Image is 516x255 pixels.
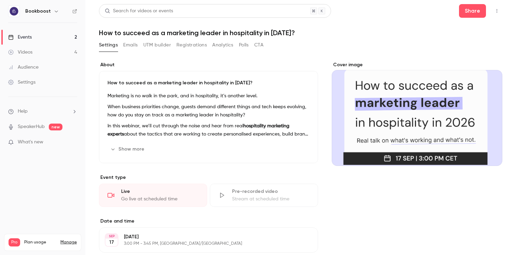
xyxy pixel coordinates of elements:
span: Plan usage [24,240,56,245]
div: SEP [105,234,118,239]
span: What's new [18,139,43,146]
div: Stream at scheduled time [232,196,310,202]
button: Polls [239,40,249,51]
div: Go live at scheduled time [121,196,199,202]
button: Show more [107,144,148,155]
p: Marketing is no walk in the park, and in hospitality, it’s another level. [107,92,310,100]
h6: Bookboost [25,8,51,15]
a: Manage [60,240,77,245]
p: [DATE] [124,233,282,240]
div: Videos [8,49,32,56]
section: Cover image [332,61,502,166]
button: UTM builder [143,40,171,51]
div: Audience [8,64,39,71]
label: Cover image [332,61,502,68]
p: 3:00 PM - 3:45 PM, [GEOGRAPHIC_DATA]/[GEOGRAPHIC_DATA] [124,241,282,246]
label: About [99,61,318,68]
button: Analytics [212,40,233,51]
li: help-dropdown-opener [8,108,77,115]
div: Settings [8,79,35,86]
img: Bookboost [9,6,19,17]
div: Pre-recorded videoStream at scheduled time [210,184,318,207]
div: Pre-recorded video [232,188,310,195]
button: Registrations [176,40,207,51]
div: Search for videos or events [105,8,173,15]
span: Help [18,108,28,115]
div: Live [121,188,199,195]
p: When business priorities change, guests demand different things and tech keeps evolving, how do y... [107,103,310,119]
a: SpeakerHub [18,123,45,130]
p: Event type [99,174,318,181]
span: new [49,124,62,130]
button: Settings [99,40,118,51]
p: 17 [109,239,114,246]
span: Pro [9,238,20,246]
p: How to succeed as a marketing leader in hospitality in [DATE]? [107,80,310,86]
button: Emails [123,40,138,51]
button: Share [459,4,486,18]
button: CTA [254,40,263,51]
div: LiveGo live at scheduled time [99,184,207,207]
div: Events [8,34,32,41]
p: In this webinar, we’ll cut through the noise and hear from real about the tactics that are workin... [107,122,310,138]
h1: How to succeed as a marketing leader in hospitality in [DATE]? [99,29,502,37]
label: Date and time [99,218,318,225]
iframe: Noticeable Trigger [69,139,77,145]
